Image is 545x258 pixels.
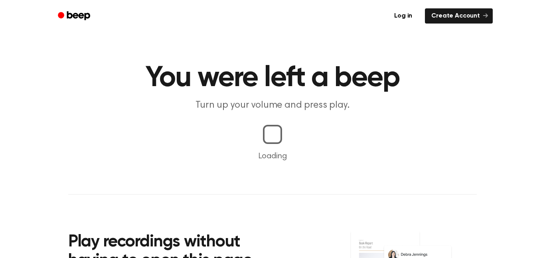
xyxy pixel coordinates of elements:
a: Beep [52,8,97,24]
a: Create Account [425,8,493,24]
p: Turn up your volume and press play. [119,99,426,112]
p: Loading [10,150,535,162]
h1: You were left a beep [68,64,477,93]
a: Log in [386,7,420,25]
